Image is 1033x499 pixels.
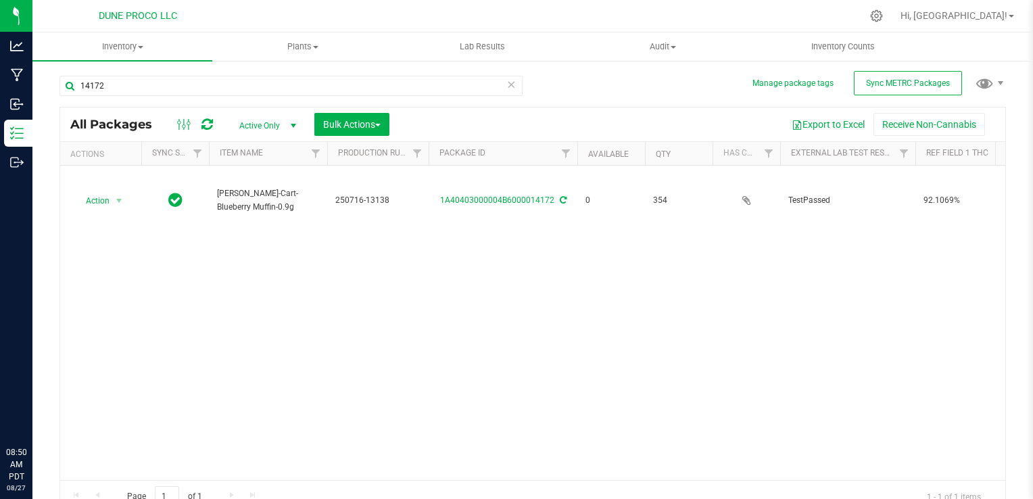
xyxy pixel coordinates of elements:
[656,149,671,159] a: Qty
[111,191,128,210] span: select
[558,195,567,205] span: Sync from Compliance System
[788,194,907,207] span: TestPassed
[6,483,26,493] p: 08/27
[187,142,209,165] a: Filter
[783,113,873,136] button: Export to Excel
[588,149,629,159] a: Available
[338,148,406,158] a: Production Run
[555,142,577,165] a: Filter
[926,148,988,158] a: Ref Field 1 THC
[393,32,573,61] a: Lab Results
[923,194,1026,207] span: 92.1069%
[713,142,780,166] th: Has COA
[753,32,933,61] a: Inventory Counts
[220,148,263,158] a: Item Name
[506,76,516,93] span: Clear
[70,117,166,132] span: All Packages
[74,191,110,210] span: Action
[873,113,985,136] button: Receive Non-Cannabis
[59,76,523,96] input: Search Package ID, Item Name, SKU, Lot or Part Number...
[791,148,897,158] a: External Lab Test Result
[900,10,1007,21] span: Hi, [GEOGRAPHIC_DATA]!
[439,148,485,158] a: Package ID
[406,142,429,165] a: Filter
[854,71,962,95] button: Sync METRC Packages
[14,391,54,431] iframe: Resource center
[323,119,381,130] span: Bulk Actions
[213,41,391,53] span: Plants
[10,126,24,140] inline-svg: Inventory
[868,9,885,22] div: Manage settings
[168,191,183,210] span: In Sync
[217,187,319,213] span: [PERSON_NAME]-Cart-Blueberry Muffin-0.9g
[573,41,752,53] span: Audit
[32,41,212,53] span: Inventory
[653,194,704,207] span: 354
[440,195,554,205] a: 1A40403000004B6000014172
[99,10,177,22] span: DUNE PROCO LLC
[10,156,24,169] inline-svg: Outbound
[32,32,212,61] a: Inventory
[305,142,327,165] a: Filter
[793,41,893,53] span: Inventory Counts
[152,148,204,158] a: Sync Status
[758,142,780,165] a: Filter
[866,78,950,88] span: Sync METRC Packages
[212,32,392,61] a: Plants
[70,149,136,159] div: Actions
[10,39,24,53] inline-svg: Analytics
[573,32,752,61] a: Audit
[441,41,523,53] span: Lab Results
[335,194,421,207] span: 250716-13138
[314,113,389,136] button: Bulk Actions
[893,142,915,165] a: Filter
[10,97,24,111] inline-svg: Inbound
[752,78,834,89] button: Manage package tags
[10,68,24,82] inline-svg: Manufacturing
[6,446,26,483] p: 08:50 AM PDT
[585,194,637,207] span: 0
